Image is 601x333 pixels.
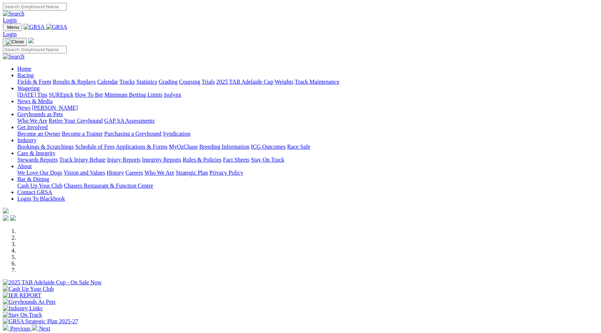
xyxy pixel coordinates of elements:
[107,157,140,163] a: Injury Reports
[3,325,32,332] a: Previous
[17,105,30,111] a: News
[3,305,43,312] img: Industry Links
[251,157,284,163] a: Stay On Track
[17,92,47,98] a: [DATE] Tips
[216,79,273,85] a: 2025 TAB Adelaide Cup
[17,118,598,124] div: Greyhounds as Pets
[17,170,62,176] a: We Love Our Dogs
[6,39,24,45] img: Close
[32,325,50,332] a: Next
[3,292,41,299] img: IER REPORT
[17,85,40,91] a: Wagering
[17,124,48,130] a: Get Involved
[3,3,67,10] input: Search
[46,24,67,30] img: GRSA
[59,157,105,163] a: Track Injury Rebate
[7,25,19,30] span: Menu
[17,79,51,85] a: Fields & Form
[3,38,27,46] button: Toggle navigation
[169,144,198,150] a: MyOzChase
[17,163,32,169] a: About
[39,325,50,332] span: Next
[3,279,102,286] img: 2025 TAB Adelaide Cup - On Sale Now
[209,170,243,176] a: Privacy Policy
[159,79,178,85] a: Grading
[53,79,96,85] a: Results & Replays
[119,79,135,85] a: Tracks
[17,144,598,150] div: Industry
[3,208,9,214] img: logo-grsa-white.png
[17,92,598,98] div: Wagering
[17,79,598,85] div: Racing
[3,312,42,318] img: Stay On Track
[251,144,286,150] a: ICG Outcomes
[23,24,45,30] img: GRSA
[104,131,161,137] a: Purchasing a Greyhound
[3,318,78,325] img: GRSA Strategic Plan 2025-27
[17,157,598,163] div: Care & Integrity
[3,17,17,23] a: Login
[49,92,73,98] a: SUREpick
[176,170,208,176] a: Strategic Plan
[295,79,339,85] a: Track Maintenance
[17,150,56,156] a: Care & Integrity
[223,157,249,163] a: Fact Sheets
[75,92,103,98] a: How To Bet
[17,144,74,150] a: Bookings & Scratchings
[17,131,60,137] a: Become an Owner
[3,10,25,17] img: Search
[17,131,598,137] div: Get Involved
[17,196,65,202] a: Login To Blackbook
[17,105,598,111] div: News & Media
[3,31,17,37] a: Login
[142,157,181,163] a: Integrity Reports
[17,98,53,104] a: News & Media
[17,111,63,117] a: Greyhounds as Pets
[3,215,9,221] img: facebook.svg
[17,157,58,163] a: Stewards Reports
[104,118,155,124] a: GAP SA Assessments
[275,79,293,85] a: Weights
[3,325,9,330] img: chevron-left-pager-white.svg
[199,144,249,150] a: Breeding Information
[75,144,114,150] a: Schedule of Fees
[3,53,25,60] img: Search
[104,92,162,98] a: Minimum Betting Limits
[116,144,167,150] a: Applications & Forms
[287,144,310,150] a: Race Safe
[3,23,22,31] button: Toggle navigation
[97,79,118,85] a: Calendar
[32,105,78,111] a: [PERSON_NAME]
[17,183,598,189] div: Bar & Dining
[64,170,105,176] a: Vision and Values
[10,215,16,221] img: twitter.svg
[3,46,67,53] input: Search
[17,170,598,176] div: About
[17,176,49,182] a: Bar & Dining
[17,189,52,195] a: Contact GRSA
[163,131,190,137] a: Syndication
[17,183,62,189] a: Cash Up Your Club
[17,66,31,72] a: Home
[17,137,36,143] a: Industry
[3,299,56,305] img: Greyhounds As Pets
[179,79,200,85] a: Coursing
[64,183,153,189] a: Chasers Restaurant & Function Centre
[28,38,34,43] img: logo-grsa-white.png
[32,325,38,330] img: chevron-right-pager-white.svg
[136,79,157,85] a: Statistics
[144,170,174,176] a: Who We Are
[49,118,103,124] a: Retire Your Greyhound
[106,170,124,176] a: History
[17,118,47,124] a: Who We Are
[183,157,222,163] a: Rules & Policies
[201,79,215,85] a: Trials
[3,286,54,292] img: Cash Up Your Club
[10,325,30,332] span: Previous
[62,131,103,137] a: Become a Trainer
[125,170,143,176] a: Careers
[17,72,34,78] a: Racing
[164,92,181,98] a: Isolynx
